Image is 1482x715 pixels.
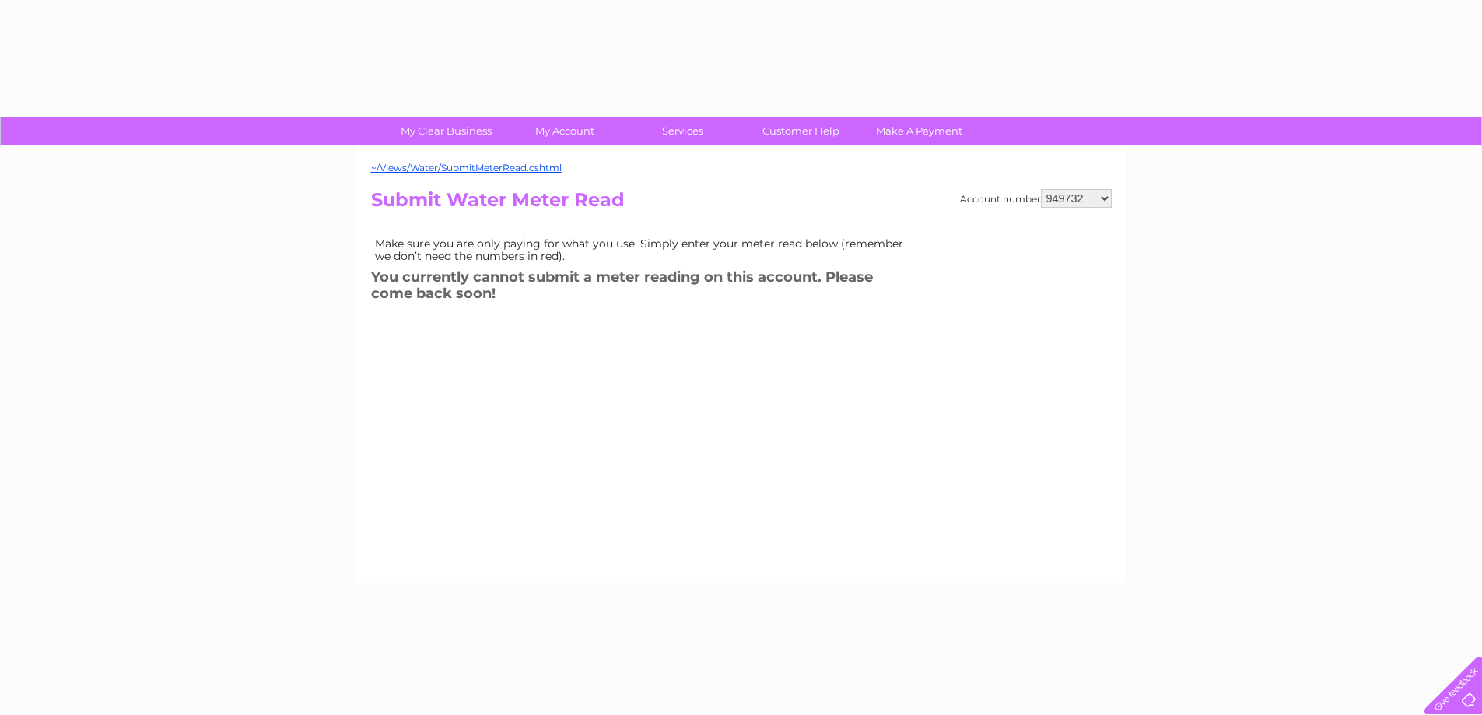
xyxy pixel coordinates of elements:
a: Services [618,117,747,145]
a: ~/Views/Water/SubmitMeterRead.cshtml [371,162,562,173]
h2: Submit Water Meter Read [371,189,1112,219]
td: Make sure you are only paying for what you use. Simply enter your meter read below (remember we d... [371,233,916,266]
a: My Account [500,117,629,145]
div: Account number [960,189,1112,208]
a: Customer Help [737,117,865,145]
a: My Clear Business [382,117,510,145]
a: Make A Payment [855,117,983,145]
h3: You currently cannot submit a meter reading on this account. Please come back soon! [371,266,916,309]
